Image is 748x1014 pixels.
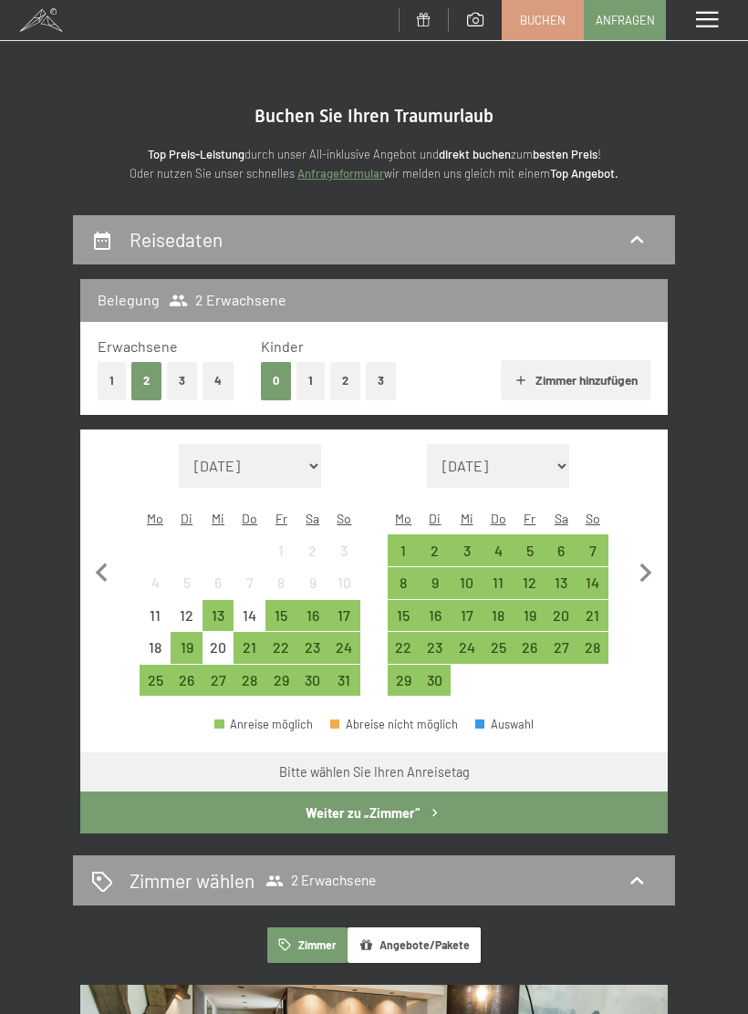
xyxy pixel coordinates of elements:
[171,665,203,697] div: Anreise möglich
[235,673,264,701] div: 28
[299,575,327,604] div: 9
[328,567,360,599] div: Anreise nicht möglich
[452,575,481,604] div: 10
[420,567,452,599] div: Tue Sep 09 2025
[388,534,420,566] div: Mon Sep 01 2025
[484,608,513,636] div: 18
[212,511,224,526] abbr: Mittwoch
[451,534,483,566] div: Anreise möglich
[299,673,327,701] div: 30
[140,567,171,599] div: Anreise nicht möglich
[388,600,420,632] div: Anreise möglich
[483,567,514,599] div: Thu Sep 11 2025
[203,600,234,632] div: Anreise möglich
[297,600,329,632] div: Anreise möglich
[503,1,583,39] a: Buchen
[234,632,265,664] div: Thu Aug 21 2025
[328,534,360,566] div: Anreise nicht möglich
[235,640,264,668] div: 21
[328,600,360,632] div: Anreise möglich
[491,511,506,526] abbr: Donnerstag
[172,608,201,636] div: 12
[296,362,325,399] button: 1
[555,511,568,526] abbr: Samstag
[483,534,514,566] div: Anreise möglich
[234,567,265,599] div: Anreise nicht möglich
[483,600,514,632] div: Anreise möglich
[452,608,481,636] div: 17
[98,362,126,399] button: 1
[306,511,319,526] abbr: Samstag
[451,600,483,632] div: Wed Sep 17 2025
[203,600,234,632] div: Wed Aug 13 2025
[579,608,608,636] div: 21
[514,567,545,599] div: Anreise möglich
[141,608,170,636] div: 11
[547,543,576,572] div: 6
[267,543,296,572] div: 1
[171,632,203,664] div: Anreise möglich
[203,632,234,664] div: Wed Aug 20 2025
[533,147,597,161] strong: besten Preis
[395,511,411,526] abbr: Montag
[421,640,450,668] div: 23
[299,640,327,668] div: 23
[181,511,192,526] abbr: Dienstag
[577,600,609,632] div: Anreise möglich
[265,567,297,599] div: Anreise nicht möglich
[141,575,170,604] div: 4
[267,640,296,668] div: 22
[203,665,234,697] div: Wed Aug 27 2025
[390,608,418,636] div: 15
[514,600,545,632] div: Anreise möglich
[577,632,609,664] div: Sun Sep 28 2025
[171,600,203,632] div: Anreise nicht möglich
[388,567,420,599] div: Anreise möglich
[297,632,329,664] div: Anreise möglich
[203,362,234,399] button: 4
[330,719,458,730] div: Abreise nicht möglich
[451,632,483,664] div: Anreise möglich
[514,567,545,599] div: Fri Sep 12 2025
[265,665,297,697] div: Anreise möglich
[234,632,265,664] div: Anreise möglich
[297,665,329,697] div: Anreise möglich
[483,534,514,566] div: Thu Sep 04 2025
[328,665,360,697] div: Sun Aug 31 2025
[390,673,418,701] div: 29
[203,632,234,664] div: Anreise nicht möglich
[348,927,481,963] button: Angebote/Pakete
[141,640,170,668] div: 18
[234,600,265,632] div: Thu Aug 14 2025
[169,290,286,310] span: 2 Erwachsene
[577,600,609,632] div: Sun Sep 21 2025
[214,719,313,730] div: Anreise möglich
[547,575,576,604] div: 13
[80,792,668,833] button: Weiter zu „Zimmer“
[255,105,493,127] span: Buchen Sie Ihren Traumurlaub
[297,567,329,599] div: Anreise nicht möglich
[204,608,233,636] div: 13
[140,600,171,632] div: Anreise nicht möglich
[586,511,600,526] abbr: Sonntag
[328,567,360,599] div: Sun Aug 10 2025
[545,600,577,632] div: Sat Sep 20 2025
[203,567,234,599] div: Wed Aug 06 2025
[328,534,360,566] div: Sun Aug 03 2025
[585,1,665,39] a: Anfragen
[524,511,535,526] abbr: Freitag
[204,640,233,668] div: 20
[579,575,608,604] div: 14
[501,360,649,400] button: Zimmer hinzufügen
[171,600,203,632] div: Tue Aug 12 2025
[172,575,201,604] div: 5
[197,550,348,568] span: Einwilligung Marketing*
[265,567,297,599] div: Fri Aug 08 2025
[577,567,609,599] div: Sun Sep 14 2025
[299,608,327,636] div: 16
[452,640,481,668] div: 24
[514,534,545,566] div: Fri Sep 05 2025
[483,632,514,664] div: Thu Sep 25 2025
[420,632,452,664] div: Tue Sep 23 2025
[234,665,265,697] div: Anreise möglich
